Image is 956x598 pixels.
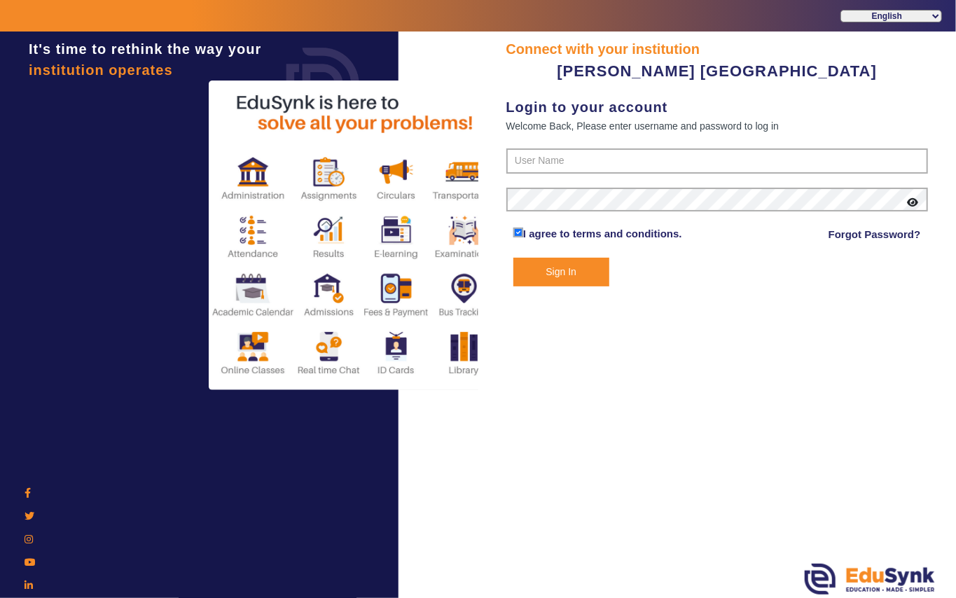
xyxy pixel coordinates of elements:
button: Sign In [513,258,609,286]
a: Forgot Password? [829,226,921,243]
div: Login to your account [506,97,929,118]
span: It's time to rethink the way your [29,41,261,57]
img: edusynk.png [805,564,935,594]
img: login2.png [209,81,503,390]
div: Welcome Back, Please enter username and password to log in [506,118,929,134]
div: Connect with your institution [506,39,929,60]
span: institution operates [29,62,173,78]
img: login.png [270,32,375,137]
input: User Name [506,148,929,174]
div: [PERSON_NAME] [GEOGRAPHIC_DATA] [506,60,929,83]
a: I agree to terms and conditions. [523,228,682,239]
